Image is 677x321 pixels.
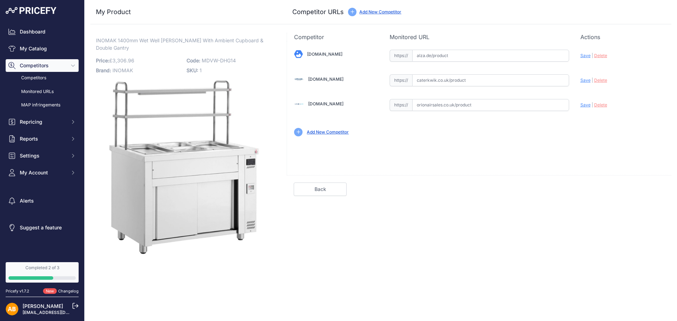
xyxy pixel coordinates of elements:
a: [DOMAIN_NAME] [308,101,343,106]
p: Monitored URL [390,33,569,41]
p: Actions [580,33,664,41]
input: orionairsales.co.uk/product [412,99,569,111]
a: Suggest a feature [6,221,79,234]
span: 1 [200,67,202,73]
span: MDVW-DHG14 [202,57,236,63]
input: alza.de/product [412,50,569,62]
a: My Catalog [6,42,79,55]
nav: Sidebar [6,25,79,254]
a: MAP infringements [6,99,79,111]
input: caterkwik.co.uk/product [412,74,569,86]
span: Save [580,102,591,107]
span: https:// [390,74,412,86]
a: Back [294,183,347,196]
a: Add New Competitor [359,9,401,14]
div: Completed 2 of 3 [8,265,76,271]
div: Pricefy v1.7.2 [6,288,29,294]
a: Changelog [58,289,79,294]
a: [DOMAIN_NAME] [308,76,343,82]
span: Code: [187,57,200,63]
span: https:// [390,99,412,111]
button: My Account [6,166,79,179]
a: Alerts [6,195,79,207]
a: Add New Competitor [307,129,349,135]
button: Reports [6,132,79,145]
a: Competitors [6,72,79,84]
span: Repricing [20,118,66,125]
img: Pricefy Logo [6,7,56,14]
span: INOMAK [112,67,133,73]
a: [EMAIL_ADDRESS][DOMAIN_NAME] [23,310,96,315]
button: Settings [6,149,79,162]
span: Delete [594,53,607,58]
a: Completed 2 of 3 [6,262,79,283]
span: Settings [20,152,66,159]
span: Competitors [20,62,66,69]
span: Delete [594,102,607,107]
a: Monitored URLs [6,86,79,98]
span: Save [580,53,591,58]
h3: My Product [96,7,273,17]
span: Price: [96,57,109,63]
span: INOMAK 1400mm Wet Well [PERSON_NAME] With Ambient Cupboard & Double Gantry [96,36,263,52]
a: [PERSON_NAME] [23,303,63,309]
span: New [43,288,57,294]
span: 3,306.96 [112,57,134,63]
span: | [592,78,593,83]
span: My Account [20,169,66,176]
a: [DOMAIN_NAME] [307,51,342,57]
span: Save [580,78,591,83]
span: Reports [20,135,66,142]
span: | [592,102,593,107]
p: Competitor [294,33,378,41]
button: Repricing [6,116,79,128]
span: SKU: [187,67,198,73]
span: Delete [594,78,607,83]
span: | [592,53,593,58]
button: Competitors [6,59,79,72]
h3: Competitor URLs [292,7,344,17]
a: Dashboard [6,25,79,38]
span: Brand: [96,67,111,73]
p: £ [96,56,182,66]
span: https:// [390,50,412,62]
